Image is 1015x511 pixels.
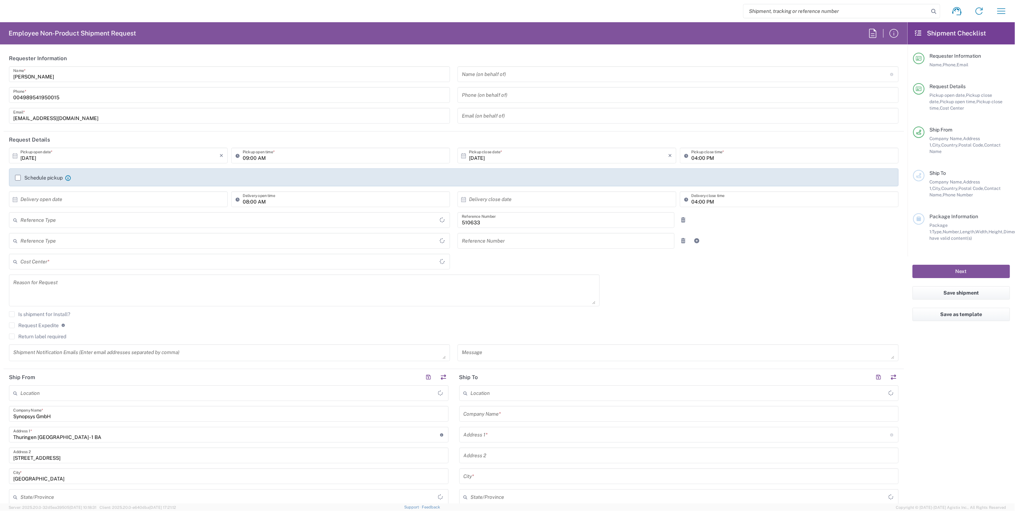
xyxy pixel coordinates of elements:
input: Shipment, tracking or reference number [744,4,929,18]
span: Name, [929,62,943,67]
label: Return label required [9,334,66,339]
h2: Ship From [9,374,35,381]
label: Is shipment for Install? [9,311,70,317]
span: Requester Information [929,53,981,59]
a: Remove Reference [678,236,688,246]
label: Schedule pickup [15,175,63,181]
h2: Requester Information [9,55,67,62]
span: Phone Number [943,192,973,197]
span: Server: 2025.20.0-32d5ea39505 [9,505,96,510]
span: Width, [975,229,989,234]
button: Save as template [913,308,1010,321]
span: Country, [941,186,958,191]
span: City, [932,142,941,148]
span: Package Information [929,214,978,219]
span: Client: 2025.20.0-e640dba [100,505,176,510]
span: City, [932,186,941,191]
span: Company Name, [929,179,963,185]
a: Support [404,505,422,509]
a: Remove Reference [678,215,688,225]
span: Ship To [929,170,946,176]
span: Copyright © [DATE]-[DATE] Agistix Inc., All Rights Reserved [896,504,1006,511]
span: Pickup open time, [940,99,976,104]
span: Height, [989,229,1004,234]
i: × [668,150,672,161]
h2: Request Details [9,136,50,143]
a: Add Reference [692,236,702,246]
span: Phone, [943,62,957,67]
span: Package 1: [929,223,948,234]
span: Type, [932,229,943,234]
i: × [219,150,223,161]
label: Request Expedite [9,323,59,328]
span: Country, [941,142,958,148]
span: Request Details [929,83,966,89]
h2: Ship To [459,374,478,381]
span: Email [957,62,968,67]
a: Feedback [422,505,440,509]
span: [DATE] 17:21:12 [149,505,176,510]
span: [DATE] 10:18:31 [69,505,96,510]
span: Ship From [929,127,952,133]
button: Next [913,265,1010,278]
span: Postal Code, [958,186,984,191]
h2: Shipment Checklist [914,29,986,38]
span: Length, [960,229,975,234]
span: Number, [943,229,960,234]
button: Save shipment [913,286,1010,300]
span: Company Name, [929,136,963,141]
h2: Employee Non-Product Shipment Request [9,29,136,38]
span: Postal Code, [958,142,984,148]
span: Pickup open date, [929,92,966,98]
span: Cost Center [940,105,964,111]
